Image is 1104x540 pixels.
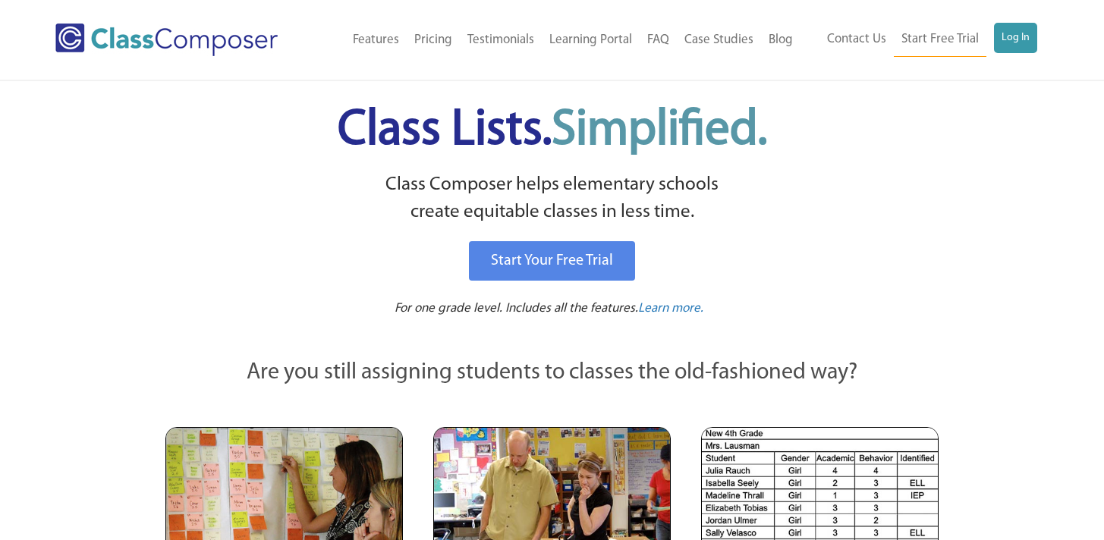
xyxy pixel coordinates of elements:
a: Start Free Trial [894,23,986,57]
a: Blog [761,24,800,57]
span: For one grade level. Includes all the features. [395,302,638,315]
a: Learning Portal [542,24,640,57]
a: FAQ [640,24,677,57]
nav: Header Menu [800,23,1037,57]
span: Start Your Free Trial [491,253,613,268]
nav: Header Menu [315,24,800,57]
p: Class Composer helps elementary schools create equitable classes in less time. [163,171,942,227]
span: Learn more. [638,302,703,315]
a: Testimonials [460,24,542,57]
span: Simplified. [552,106,767,155]
a: Contact Us [819,23,894,56]
a: Learn more. [638,300,703,319]
a: Log In [994,23,1037,53]
img: Class Composer [55,24,278,56]
a: Features [345,24,407,57]
p: Are you still assigning students to classes the old-fashioned way? [165,356,939,390]
a: Pricing [407,24,460,57]
a: Start Your Free Trial [469,241,635,281]
span: Class Lists. [338,106,767,155]
a: Case Studies [677,24,761,57]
